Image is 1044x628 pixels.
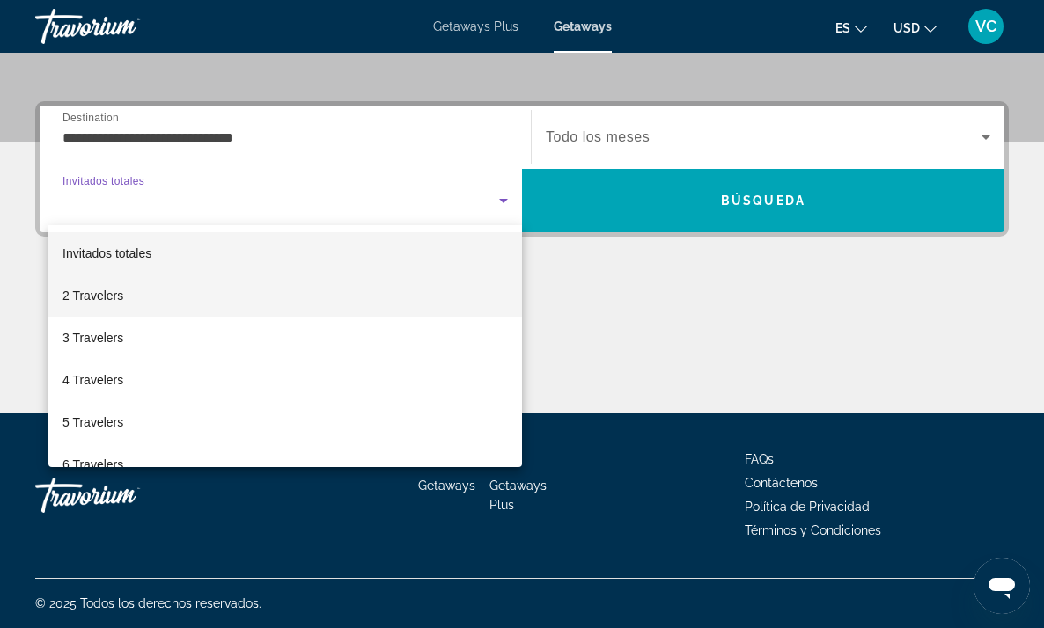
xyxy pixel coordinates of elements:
[974,558,1030,614] iframe: Botón para iniciar la ventana de mensajería
[62,412,123,433] span: 5 Travelers
[62,285,123,306] span: 2 Travelers
[62,246,151,260] span: Invitados totales
[62,327,123,348] span: 3 Travelers
[62,369,123,391] span: 4 Travelers
[62,454,123,475] span: 6 Travelers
